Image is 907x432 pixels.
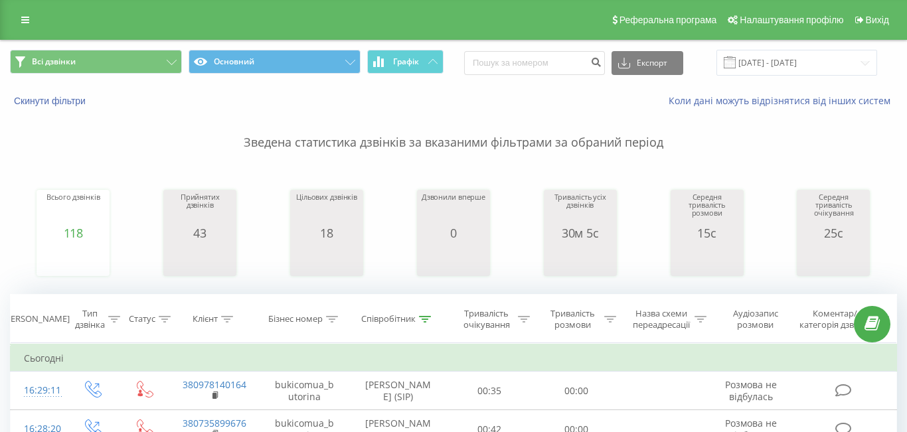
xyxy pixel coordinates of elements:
[167,226,233,240] div: 43
[631,308,691,330] div: Назва схеми переадресації
[547,226,614,240] div: 30м 5с
[619,15,717,25] span: Реферальна програма
[10,50,182,74] button: Всі дзвінки
[193,314,218,325] div: Клієнт
[296,193,357,226] div: Цільових дзвінків
[422,193,485,226] div: Дзвонили вперше
[349,372,446,410] td: [PERSON_NAME] (SIP)
[3,314,70,325] div: [PERSON_NAME]
[796,308,874,330] div: Коментар/категорія дзвінка
[547,193,614,226] div: Тривалість усіх дзвінків
[674,193,740,226] div: Середня тривалість розмови
[367,50,444,74] button: Графік
[296,226,357,240] div: 18
[361,314,416,325] div: Співробітник
[533,372,619,410] td: 00:00
[800,226,866,240] div: 25с
[866,15,889,25] span: Вихід
[268,314,323,325] div: Бізнес номер
[46,193,100,226] div: Всього дзвінків
[46,226,100,240] div: 118
[129,314,155,325] div: Статус
[740,15,843,25] span: Налаштування профілю
[422,226,485,240] div: 0
[167,193,233,226] div: Прийнятих дзвінків
[612,51,683,75] button: Експорт
[11,345,897,372] td: Сьогодні
[189,50,361,74] button: Основний
[32,56,76,67] span: Всі дзвінки
[722,308,789,330] div: Аудіозапис розмови
[10,108,897,151] p: Зведена статистика дзвінків за вказаними фільтрами за обраний період
[75,308,105,330] div: Тип дзвінка
[24,378,52,403] div: 16:29:11
[545,308,601,330] div: Тривалість розмови
[260,372,350,410] td: bukicomua_butorina
[674,226,740,240] div: 15с
[464,51,605,75] input: Пошук за номером
[10,95,92,107] button: Скинути фільтри
[800,193,866,226] div: Середня тривалість очікування
[446,372,533,410] td: 00:35
[669,94,897,107] a: Коли дані можуть відрізнятися вiд інших систем
[183,378,246,391] a: 380978140164
[393,57,419,66] span: Графік
[458,308,514,330] div: Тривалість очікування
[183,417,246,429] a: 380735899676
[725,378,777,403] span: Розмова не відбулась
